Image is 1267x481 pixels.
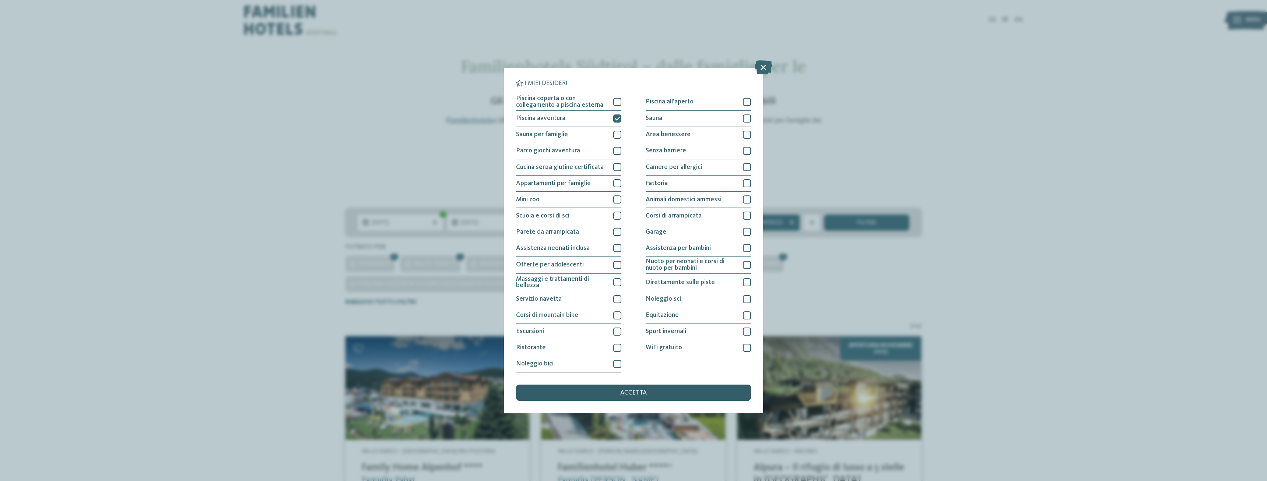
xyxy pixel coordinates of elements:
[646,164,702,171] span: Camere per allergici
[524,80,568,87] span: I miei desideri
[516,197,540,203] span: Mini zoo
[516,115,565,122] span: Piscina avventura
[516,229,579,236] span: Parete da arrampicata
[516,276,607,289] span: Massaggi e trattamenti di bellezza
[646,131,691,138] span: Area benessere
[646,148,686,154] span: Senza barriere
[646,296,681,303] span: Noleggio sci
[646,279,715,286] span: Direttamente sulle piste
[646,258,737,271] span: Nuoto per neonati e corsi di nuoto per bambini
[620,390,647,396] span: accetta
[516,328,544,335] span: Escursioni
[516,361,554,367] span: Noleggio bici
[516,148,580,154] span: Parco giochi avventura
[516,213,569,219] span: Scuola e corsi di sci
[646,99,694,105] span: Piscina all'aperto
[646,312,679,319] span: Equitazione
[516,95,607,108] span: Piscina coperta o con collegamento a piscina esterna
[516,296,562,303] span: Servizio navetta
[646,180,668,187] span: Fattoria
[646,213,702,219] span: Corsi di arrampicata
[646,229,666,236] span: Garage
[646,344,682,351] span: WiFi gratuito
[646,245,711,252] span: Assistenza per bambini
[646,328,686,335] span: Sport invernali
[646,115,662,122] span: Sauna
[516,344,546,351] span: Ristorante
[516,262,584,268] span: Offerte per adolescenti
[516,164,604,171] span: Cucina senza glutine certificata
[516,180,591,187] span: Appartamenti per famiglie
[516,312,578,319] span: Corsi di mountain bike
[516,131,568,138] span: Sauna per famiglie
[646,197,722,203] span: Animali domestici ammessi
[516,245,590,252] span: Assistenza neonati inclusa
